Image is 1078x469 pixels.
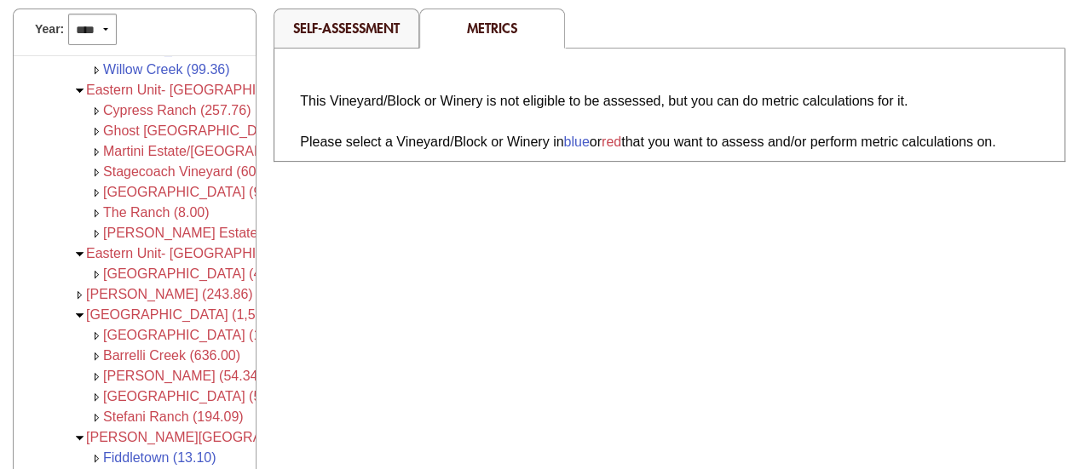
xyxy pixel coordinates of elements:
[563,134,589,149] span: blue
[103,144,372,158] a: Martini Estate/[GEOGRAPHIC_DATA] (7.00)
[103,185,292,199] a: [GEOGRAPHIC_DATA] (99.00)
[103,348,240,363] a: Barrelli Creek (636.00)
[35,20,64,38] span: Year:
[103,103,251,117] a: Cypress Ranch (257.76)
[103,450,216,465] a: Fiddletown (13.10)
[103,409,244,424] a: Stefani Ranch (194.09)
[73,84,86,97] img: Collapse <span class='AgFacilityColorRed'>Eastern Unit- Napa County Ranches (1,248.76)</span>
[86,83,378,97] a: Eastern Unit- [GEOGRAPHIC_DATA] (1,248.76)
[73,432,86,444] img: Collapse <span class='AgFacilityColorRed'>Rombauer - Amador County Vineyards (29.00)</span>
[300,91,1056,152] div: This Vineyard/Block or Winery is not eligible to be assessed, but you can do metric calculations ...
[602,134,621,149] span: red
[103,328,300,342] a: [GEOGRAPHIC_DATA] (119.00)
[293,19,400,37] a: Self-Assessment
[86,287,253,301] a: [PERSON_NAME] (243.86)
[103,164,287,179] a: Stagecoach Vineyard (608.00)
[86,307,294,322] a: [GEOGRAPHIC_DATA] (1,598.43)
[103,389,300,403] a: [GEOGRAPHIC_DATA] (595.00)
[103,266,300,281] a: [GEOGRAPHIC_DATA] (467.00)
[73,248,86,260] img: Collapse <span class='AgFacilityColorRed'>Eastern Unit- Solano County Ranches (467.00)</span>
[86,430,387,444] a: [PERSON_NAME][GEOGRAPHIC_DATA] (29.00)
[103,226,370,240] a: [PERSON_NAME] Estate Vineyard (138.00)
[103,369,262,383] a: [PERSON_NAME] (54.34)
[467,19,517,37] span: Metrics
[73,309,86,322] img: Collapse <span class='AgFacilityColorRed'>Northern Sonoma County Unit Ranches (1,598.43)</span>
[103,123,340,138] a: Ghost [GEOGRAPHIC_DATA] (131.00)
[103,62,229,77] a: Willow Creek (99.36)
[103,205,210,220] a: The Ranch (8.00)
[86,246,366,260] a: Eastern Unit- [GEOGRAPHIC_DATA] (467.00)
